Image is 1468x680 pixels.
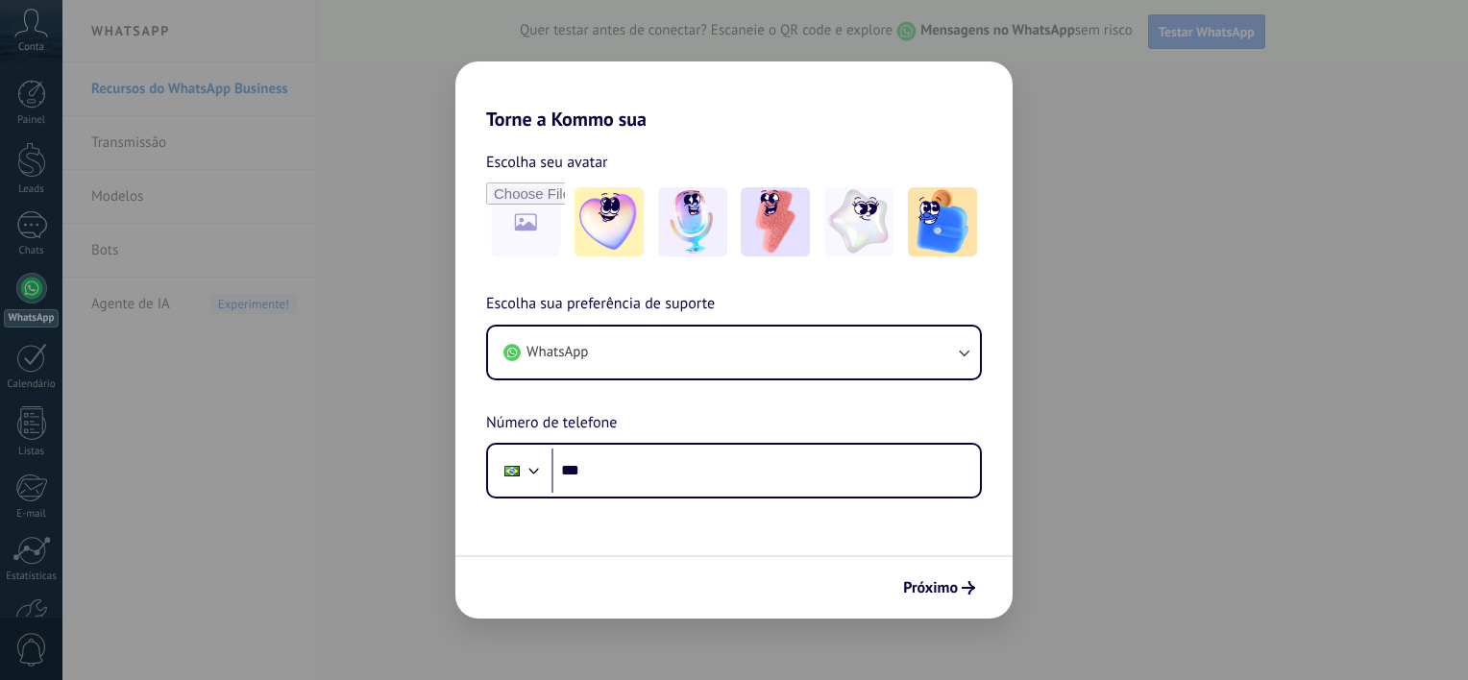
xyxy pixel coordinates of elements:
[486,292,715,317] span: Escolha sua preferência de suporte
[903,581,958,595] span: Próximo
[658,187,727,256] img: -2.jpeg
[486,150,608,175] span: Escolha seu avatar
[908,187,977,256] img: -5.jpeg
[575,187,644,256] img: -1.jpeg
[455,61,1013,131] h2: Torne a Kommo sua
[824,187,893,256] img: -4.jpeg
[486,411,617,436] span: Número de telefone
[526,343,588,362] span: WhatsApp
[894,571,984,604] button: Próximo
[741,187,810,256] img: -3.jpeg
[494,450,530,491] div: Brazil: + 55
[488,327,980,378] button: WhatsApp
